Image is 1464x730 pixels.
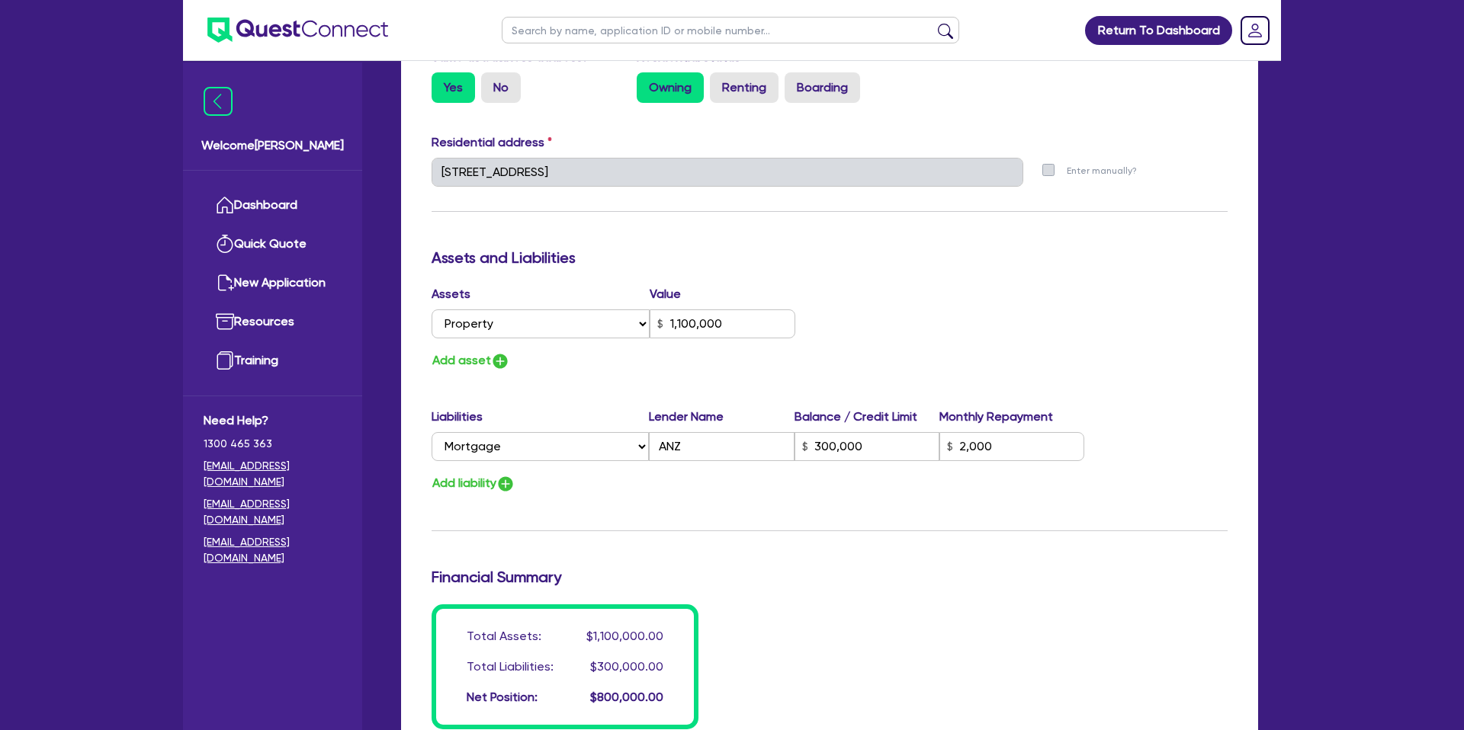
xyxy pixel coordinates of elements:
img: icon-menu-close [204,87,233,116]
div: Total Liabilities: [467,658,554,676]
a: Resources [204,303,342,341]
label: Owning [637,72,704,103]
a: Quick Quote [204,225,342,264]
h3: Financial Summary [432,568,1228,586]
span: $800,000.00 [590,690,663,704]
img: training [216,351,234,370]
label: Monthly Repayment [939,408,1084,426]
input: Monthly Repayment [939,432,1084,461]
input: Search by name, application ID or mobile number... [502,17,959,43]
h3: Assets and Liabilities [432,248,1228,267]
a: Dropdown toggle [1235,11,1275,50]
span: Welcome [PERSON_NAME] [201,136,344,155]
div: Net Position: [467,688,538,706]
input: Lender Name [649,432,794,461]
label: Residential address [432,133,552,152]
input: Balance / Credit Limit [795,432,939,461]
a: [EMAIL_ADDRESS][DOMAIN_NAME] [204,534,342,566]
img: resources [216,312,234,331]
label: Boarding [785,72,860,103]
a: New Application [204,264,342,303]
label: Renting [710,72,779,103]
label: Assets [432,285,650,303]
a: [EMAIL_ADDRESS][DOMAIN_NAME] [204,496,342,528]
input: Value [650,309,795,338]
span: $300,000.00 [590,659,663,674]
label: No [481,72,521,103]
label: Enter manually? [1067,164,1137,178]
label: Lender Name [649,408,794,426]
label: Liabilities [432,408,649,426]
img: new-application [216,274,234,292]
button: Add asset [432,351,510,371]
label: Balance / Credit Limit [795,408,939,426]
span: 1300 465 363 [204,436,342,452]
span: $1,100,000.00 [586,629,663,643]
a: [EMAIL_ADDRESS][DOMAIN_NAME] [204,458,342,490]
label: Value [650,285,681,303]
button: Add liability [432,473,515,494]
img: quick-quote [216,235,234,253]
img: icon-add [496,475,515,493]
a: Training [204,341,342,380]
label: Yes [432,72,475,103]
a: Dashboard [204,186,342,225]
div: Total Assets: [467,627,541,645]
img: quest-connect-logo-blue [207,18,388,43]
img: icon-add [491,352,509,370]
a: Return To Dashboard [1085,16,1232,45]
span: Need Help? [204,411,342,430]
